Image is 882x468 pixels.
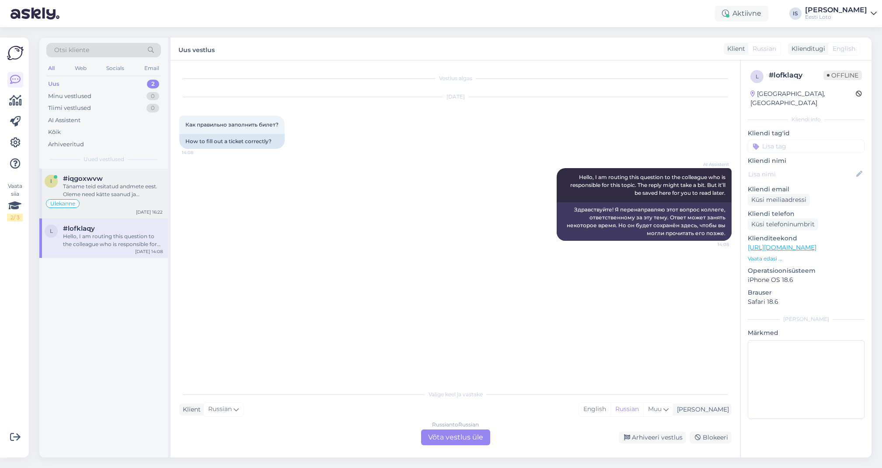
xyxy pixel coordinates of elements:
span: Muu [648,405,662,413]
div: Küsi meiliaadressi [748,194,810,206]
div: Eesti Loto [805,14,867,21]
span: Как правильно заполнить билет? [185,121,279,128]
label: Uus vestlus [178,43,215,55]
div: Klient [724,44,745,53]
div: Email [143,63,161,74]
div: All [46,63,56,74]
a: [PERSON_NAME]Eesti Loto [805,7,877,21]
div: AI Assistent [48,116,80,125]
span: #lofklaqy [63,225,95,232]
div: Hello, I am routing this question to the colleague who is responsible for this topic. The reply m... [63,232,163,248]
div: 0 [146,104,159,113]
div: [DATE] [179,93,732,101]
div: Web [73,63,88,74]
p: Vaata edasi ... [748,255,865,263]
div: Kõik [48,128,61,137]
p: Klienditeekond [748,234,865,243]
div: Täname teid esitatud andmete eest. Oleme need kätte saanud ja kontrollime teie makse üle. [63,183,163,198]
p: Kliendi tag'id [748,129,865,138]
div: Aktiivne [715,6,768,21]
div: English [579,403,610,416]
div: Russian to Russian [432,421,479,429]
span: Otsi kliente [54,46,89,55]
div: 2 [147,80,159,88]
div: Russian [610,403,643,416]
img: Askly Logo [7,45,24,61]
div: Uus [48,80,59,88]
span: l [756,73,759,80]
p: Brauser [748,288,865,297]
p: Kliendi telefon [748,209,865,218]
input: Lisa nimi [748,169,854,179]
div: Blokeeri [690,432,732,443]
div: Vestlus algas [179,74,732,82]
div: Küsi telefoninumbrit [748,218,818,230]
div: 2 / 3 [7,214,23,222]
p: Operatsioonisüsteem [748,266,865,275]
div: [PERSON_NAME] [805,7,867,14]
span: Ülekanne [50,201,75,206]
div: Tiimi vestlused [48,104,91,113]
span: Offline [823,70,862,80]
div: Arhiveeritud [48,140,84,149]
span: 14:08 [696,241,729,248]
p: Kliendi email [748,185,865,194]
div: [PERSON_NAME] [673,405,729,414]
div: Arhiveeri vestlus [619,432,686,443]
div: Kliendi info [748,116,865,123]
div: [DATE] 14:08 [135,248,163,255]
span: Uued vestlused [84,155,124,163]
span: AI Assistent [696,161,729,168]
span: i [50,178,52,184]
div: 0 [146,92,159,101]
div: [GEOGRAPHIC_DATA], [GEOGRAPHIC_DATA] [750,89,856,108]
span: Russian [208,405,232,414]
span: l [50,228,53,234]
div: Здравствуйте! Я перенаправляю этот вопрос коллеге, ответственному за эту тему. Ответ может занять... [557,202,732,241]
div: IS [789,7,802,20]
p: iPhone OS 18.6 [748,275,865,285]
a: [URL][DOMAIN_NAME] [748,243,816,251]
input: Lisa tag [748,140,865,153]
div: [PERSON_NAME] [748,315,865,323]
span: #iqgoxwvw [63,175,103,183]
span: English [833,44,855,53]
div: Socials [105,63,126,74]
div: Klient [179,405,201,414]
div: Vaata siia [7,182,23,222]
span: Russian [753,44,776,53]
div: # lofklaqy [769,70,823,81]
div: How to fill out a ticket correctly? [179,134,285,149]
div: Võta vestlus üle [421,429,490,445]
p: Safari 18.6 [748,297,865,306]
span: 14:08 [182,149,215,156]
div: Valige keel ja vastake [179,391,732,398]
div: Minu vestlused [48,92,91,101]
div: [DATE] 16:22 [136,209,163,215]
div: Klienditugi [788,44,825,53]
p: Märkmed [748,328,865,338]
span: Hello, I am routing this question to the colleague who is responsible for this topic. The reply m... [570,174,727,196]
p: Kliendi nimi [748,156,865,165]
